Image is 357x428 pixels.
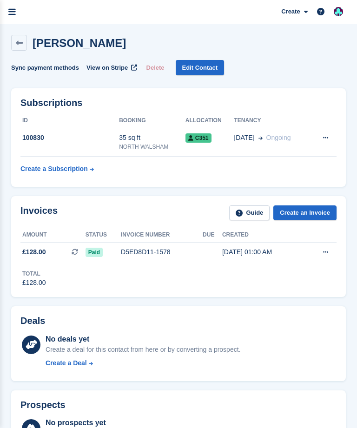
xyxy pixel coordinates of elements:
[86,63,128,72] span: View on Stripe
[234,133,254,143] span: [DATE]
[121,228,203,243] th: Invoice number
[20,133,119,143] div: 100830
[22,247,46,257] span: £128.00
[46,358,87,368] div: Create a Deal
[86,228,121,243] th: Status
[273,205,337,221] a: Create an Invoice
[46,334,240,345] div: No deals yet
[185,113,234,128] th: Allocation
[203,228,222,243] th: Due
[222,247,304,257] div: [DATE] 01:00 AM
[229,205,270,221] a: Guide
[176,60,225,75] a: Edit Contact
[119,113,185,128] th: Booking
[281,7,300,16] span: Create
[119,133,185,143] div: 35 sq ft
[20,400,66,410] h2: Prospects
[20,164,88,174] div: Create a Subscription
[46,345,240,355] div: Create a deal for this contact from here or by converting a prospect.
[334,7,343,16] img: Simon Gardner
[33,37,126,49] h2: [PERSON_NAME]
[119,143,185,151] div: NORTH WALSHAM
[86,248,103,257] span: Paid
[143,60,168,75] button: Delete
[83,60,139,75] a: View on Stripe
[266,134,291,141] span: Ongoing
[185,133,212,143] span: C351
[22,278,46,288] div: £128.00
[20,316,45,326] h2: Deals
[222,228,304,243] th: Created
[20,113,119,128] th: ID
[121,247,203,257] div: D5ED8D11-1578
[234,113,310,128] th: Tenancy
[22,270,46,278] div: Total
[46,358,240,368] a: Create a Deal
[20,160,94,178] a: Create a Subscription
[20,98,337,108] h2: Subscriptions
[11,60,79,75] button: Sync payment methods
[20,205,58,221] h2: Invoices
[20,228,86,243] th: Amount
